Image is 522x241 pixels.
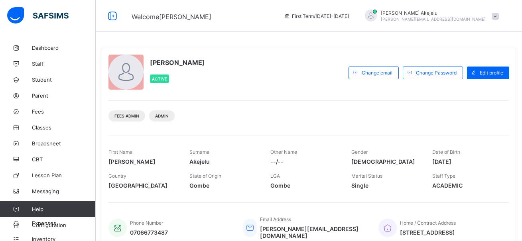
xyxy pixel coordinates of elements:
[357,10,503,23] div: AbubakarAkejelu
[155,114,169,118] span: Admin
[108,182,177,189] span: [GEOGRAPHIC_DATA]
[32,188,96,194] span: Messaging
[130,229,168,236] span: 07066773487
[7,7,69,24] img: safsims
[400,220,456,226] span: Home / Contract Address
[381,10,486,16] span: [PERSON_NAME] Akejelu
[32,45,96,51] span: Dashboard
[132,13,211,21] span: Welcome [PERSON_NAME]
[189,158,258,165] span: Akejelu
[189,173,221,179] span: State of Origin
[432,182,501,189] span: ACADEMIC
[284,13,349,19] span: session/term information
[32,140,96,147] span: Broadsheet
[114,114,139,118] span: Fees Admin
[108,173,126,179] span: Country
[270,158,339,165] span: --/--
[351,158,420,165] span: [DEMOGRAPHIC_DATA]
[32,108,96,115] span: Fees
[351,173,382,179] span: Marital Status
[270,149,297,155] span: Other Name
[432,158,501,165] span: [DATE]
[432,149,460,155] span: Date of Birth
[189,182,258,189] span: Gombe
[32,222,95,228] span: Configuration
[189,149,209,155] span: Surname
[32,124,96,131] span: Classes
[260,216,291,222] span: Email Address
[400,229,456,236] span: [STREET_ADDRESS]
[270,173,280,179] span: LGA
[432,173,455,179] span: Staff Type
[32,76,96,83] span: Student
[150,59,205,67] span: [PERSON_NAME]
[381,17,486,22] span: [PERSON_NAME][EMAIL_ADDRESS][DOMAIN_NAME]
[32,206,95,212] span: Help
[130,220,163,226] span: Phone Number
[152,76,167,81] span: Active
[351,182,420,189] span: Single
[32,61,96,67] span: Staff
[416,70,457,76] span: Change Password
[32,92,96,99] span: Parent
[32,156,96,163] span: CBT
[108,149,132,155] span: First Name
[362,70,392,76] span: Change email
[270,182,339,189] span: Gombe
[480,70,503,76] span: Edit profile
[32,172,96,178] span: Lesson Plan
[351,149,368,155] span: Gender
[260,225,366,239] span: [PERSON_NAME][EMAIL_ADDRESS][DOMAIN_NAME]
[108,158,177,165] span: [PERSON_NAME]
